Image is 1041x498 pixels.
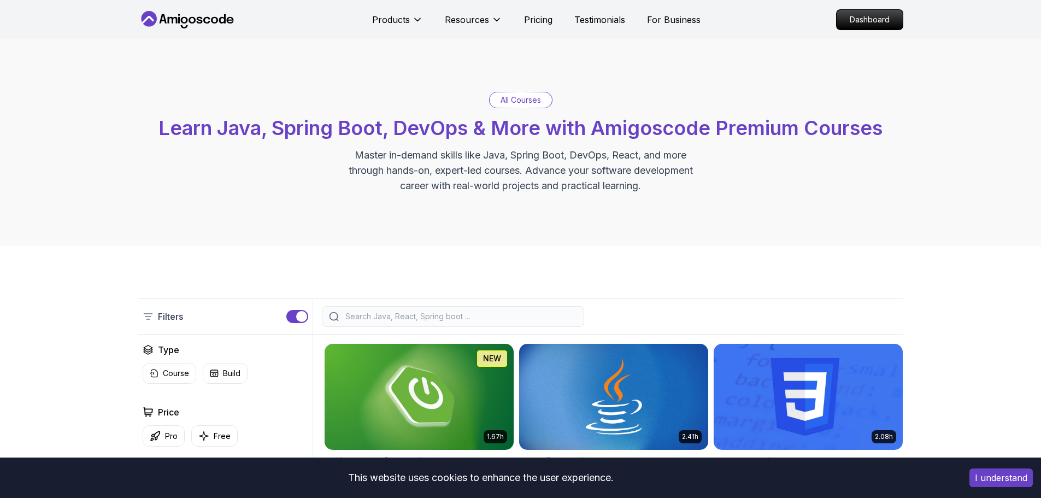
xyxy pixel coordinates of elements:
[337,148,704,194] p: Master in-demand skills like Java, Spring Boot, DevOps, React, and more through hands-on, expert-...
[8,466,953,490] div: This website uses cookies to enhance the user experience.
[372,13,423,35] button: Products
[214,431,231,442] p: Free
[158,310,183,323] p: Filters
[647,13,701,26] a: For Business
[343,311,577,322] input: Search Java, React, Spring boot ...
[445,13,489,26] p: Resources
[191,425,238,447] button: Free
[487,432,504,441] p: 1.67h
[519,343,709,494] a: Java for Beginners card2.41hJava for BeginnersBeginner-friendly Java course for essential program...
[158,406,179,419] h2: Price
[836,9,903,30] a: Dashboard
[713,454,785,469] h2: CSS Essentials
[875,432,893,441] p: 2.08h
[524,13,552,26] a: Pricing
[574,13,625,26] a: Testimonials
[837,10,903,30] p: Dashboard
[682,432,698,441] p: 2.41h
[519,454,611,469] h2: Java for Beginners
[324,454,449,469] h2: Spring Boot for Beginners
[519,344,708,450] img: Java for Beginners card
[163,368,189,379] p: Course
[324,343,514,494] a: Spring Boot for Beginners card1.67hNEWSpring Boot for BeginnersBuild a CRUD API with Spring Boot ...
[158,343,179,356] h2: Type
[143,363,196,384] button: Course
[325,344,514,450] img: Spring Boot for Beginners card
[223,368,240,379] p: Build
[203,363,248,384] button: Build
[143,425,185,447] button: Pro
[165,431,178,442] p: Pro
[501,95,541,106] p: All Courses
[714,344,903,450] img: CSS Essentials card
[713,343,903,494] a: CSS Essentials card2.08hCSS EssentialsMaster the fundamentals of CSS and bring your websites to l...
[445,13,502,35] button: Resources
[372,13,410,26] p: Products
[969,468,1033,487] button: Accept cookies
[158,116,883,140] span: Learn Java, Spring Boot, DevOps & More with Amigoscode Premium Courses
[483,353,501,364] p: NEW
